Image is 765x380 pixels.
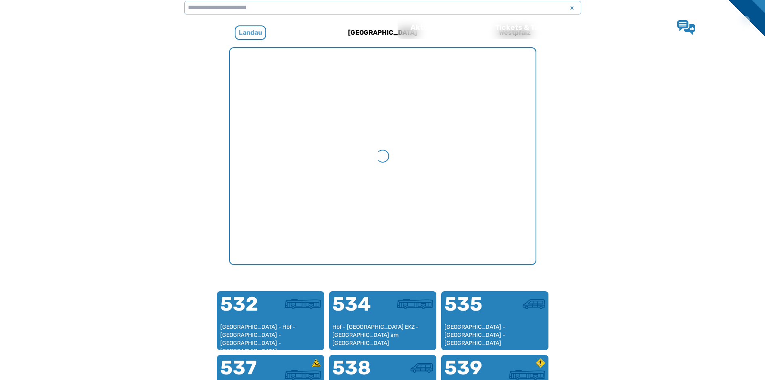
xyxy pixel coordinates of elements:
div: Hbf - [GEOGRAPHIC_DATA] EKZ - [GEOGRAPHIC_DATA] am [GEOGRAPHIC_DATA] [332,323,433,347]
img: Stadtbus [509,370,545,380]
img: Stadtbus [285,370,321,380]
a: Tickets & Tarife [489,17,558,38]
a: Landau [197,23,304,42]
a: [GEOGRAPHIC_DATA] [329,23,436,42]
div: [GEOGRAPHIC_DATA] - Hbf - [GEOGRAPHIC_DATA] - [GEOGRAPHIC_DATA] - [GEOGRAPHIC_DATA] - [GEOGRAPHIC... [220,323,321,347]
h6: Landau [235,25,266,40]
img: QNV Logo [26,22,57,33]
li: 1 von 1 [230,48,536,264]
a: Wir [558,17,583,38]
a: Lob & Kritik [677,20,743,35]
a: Jobs [583,17,613,38]
div: 532 [220,294,271,324]
div: [GEOGRAPHIC_DATA] - [GEOGRAPHIC_DATA] - [GEOGRAPHIC_DATA] [444,323,545,347]
span: Lob & Kritik [702,23,743,31]
span: x [567,3,578,13]
a: Fahrplan [443,17,489,38]
img: Kleinbus [411,363,433,373]
h6: [GEOGRAPHIC_DATA] [345,26,420,39]
div: My Favorite Images [230,48,536,264]
a: Kontakt [613,17,655,38]
img: Stadtbus [397,299,433,309]
div: 535 [444,294,495,324]
a: Aktuell [404,17,443,38]
a: QNV Logo [26,19,57,35]
img: Kleinbus [523,299,545,309]
div: 534 [332,294,383,324]
img: Stadtbus [285,299,321,309]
